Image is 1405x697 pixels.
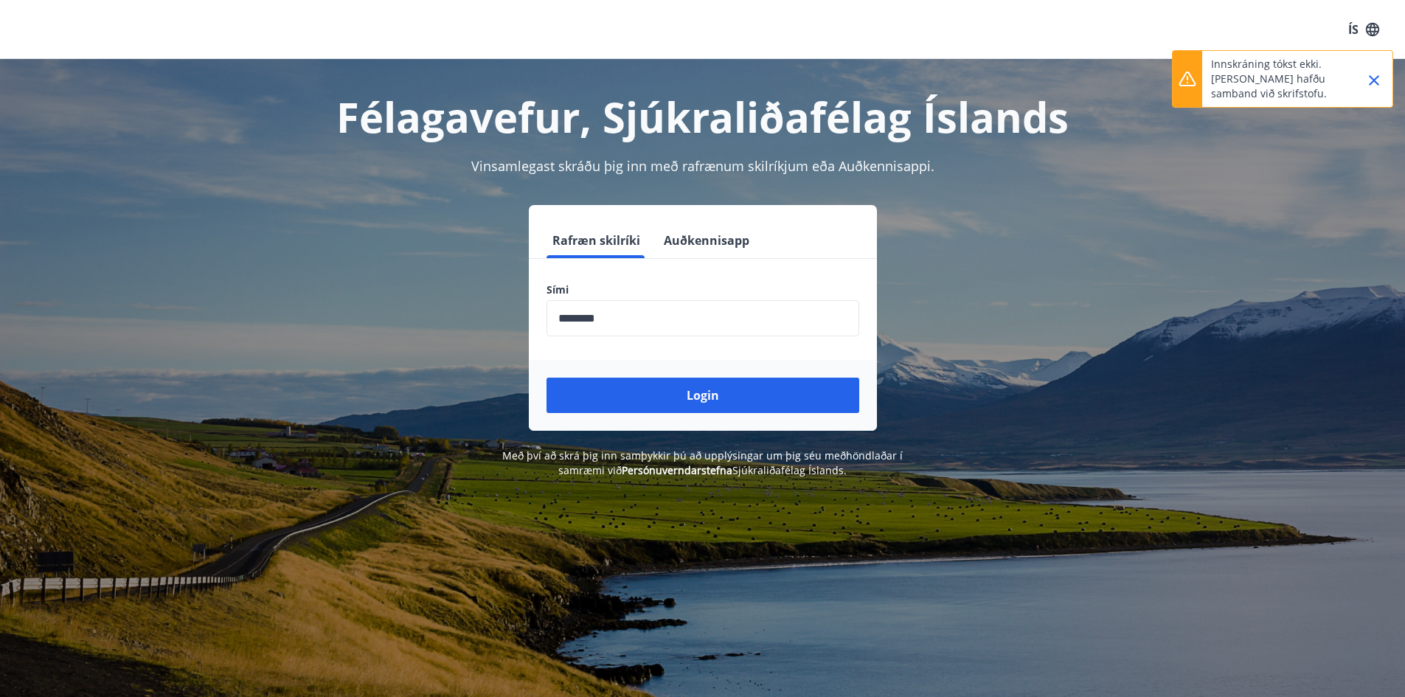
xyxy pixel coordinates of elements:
[471,157,934,175] span: Vinsamlegast skráðu þig inn með rafrænum skilríkjum eða Auðkennisappi.
[1340,16,1387,43] button: ÍS
[547,378,859,413] button: Login
[1211,57,1341,101] p: Innskráning tókst ekki. [PERSON_NAME] hafðu samband við skrifstofu.
[502,448,903,477] span: Með því að skrá þig inn samþykkir þú að upplýsingar um þig séu meðhöndlaðar í samræmi við Sjúkral...
[547,223,646,258] button: Rafræn skilríki
[190,89,1216,145] h1: Félagavefur, Sjúkraliðafélag Íslands
[1361,68,1387,93] button: Close
[622,463,732,477] a: Persónuverndarstefna
[658,223,755,258] button: Auðkennisapp
[547,282,859,297] label: Sími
